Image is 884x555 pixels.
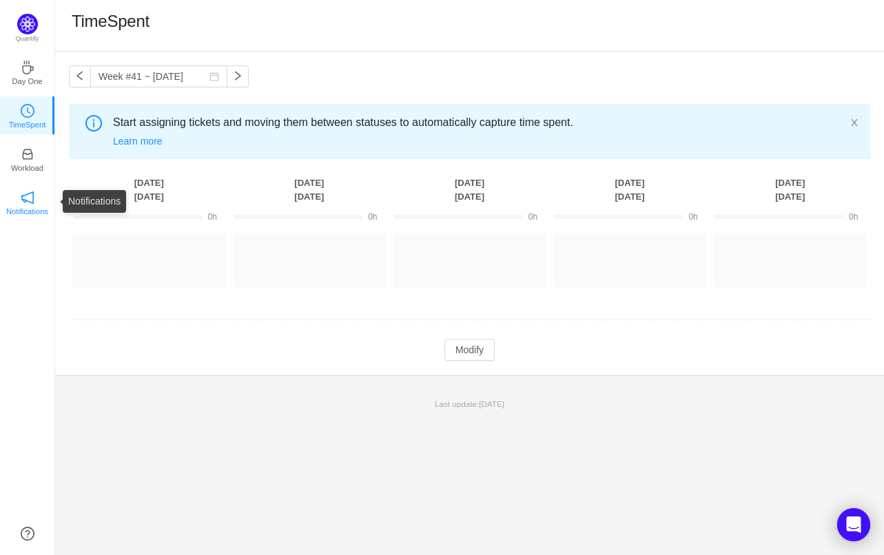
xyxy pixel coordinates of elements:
[69,176,229,204] th: [DATE] [DATE]
[208,212,217,222] span: 0h
[550,176,710,204] th: [DATE] [DATE]
[21,108,34,122] a: icon: clock-circleTimeSpent
[21,61,34,74] i: icon: coffee
[72,11,150,32] h1: TimeSpent
[227,65,249,87] button: icon: right
[837,508,870,541] div: Open Intercom Messenger
[21,65,34,78] a: icon: coffeeDay One
[21,147,34,161] i: icon: inbox
[528,212,537,222] span: 0h
[21,104,34,118] i: icon: clock-circle
[16,34,39,44] p: Quantify
[389,176,550,204] th: [DATE] [DATE]
[6,205,48,218] p: Notifications
[90,65,227,87] input: Select a week
[209,72,219,81] i: icon: calendar
[479,399,504,408] span: [DATE]
[688,212,697,222] span: 0h
[21,527,34,541] a: icon: question-circle
[113,136,163,147] a: Learn more
[21,151,34,165] a: icon: inboxWorkload
[849,212,858,222] span: 0h
[11,162,43,174] p: Workload
[21,191,34,205] i: icon: notification
[710,176,870,204] th: [DATE] [DATE]
[113,114,850,131] span: Start assigning tickets and moving them between statuses to automatically capture time spent.
[17,14,38,34] img: Quantify
[229,176,390,204] th: [DATE] [DATE]
[85,115,102,132] i: icon: info-circle
[12,75,42,87] p: Day One
[368,212,377,222] span: 0h
[9,118,46,131] p: TimeSpent
[444,339,495,361] button: Modify
[21,195,34,209] a: icon: notificationNotifications
[850,118,859,127] i: icon: close
[435,399,504,408] span: Last update:
[850,115,859,130] button: icon: close
[69,65,91,87] button: icon: left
